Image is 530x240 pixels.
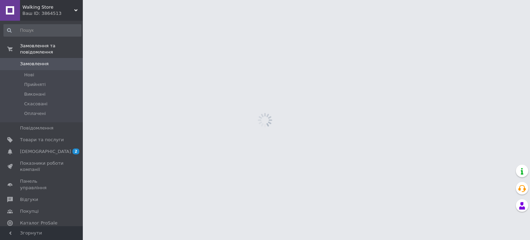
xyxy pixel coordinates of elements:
span: Панель управління [20,178,64,191]
span: Покупці [20,208,39,214]
span: [DEMOGRAPHIC_DATA] [20,148,71,155]
span: Товари та послуги [20,137,64,143]
div: Ваш ID: 3864513 [22,10,83,17]
span: Нові [24,72,34,78]
span: Показники роботи компанії [20,160,64,173]
span: Оплачені [24,111,46,117]
span: Замовлення та повідомлення [20,43,83,55]
span: 2 [72,148,79,154]
span: Повідомлення [20,125,53,131]
span: Walking Store [22,4,74,10]
span: Прийняті [24,81,46,88]
span: Скасовані [24,101,48,107]
input: Пошук [3,24,81,37]
span: Виконані [24,91,46,97]
span: Відгуки [20,196,38,203]
span: Замовлення [20,61,49,67]
span: Каталог ProSale [20,220,57,226]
